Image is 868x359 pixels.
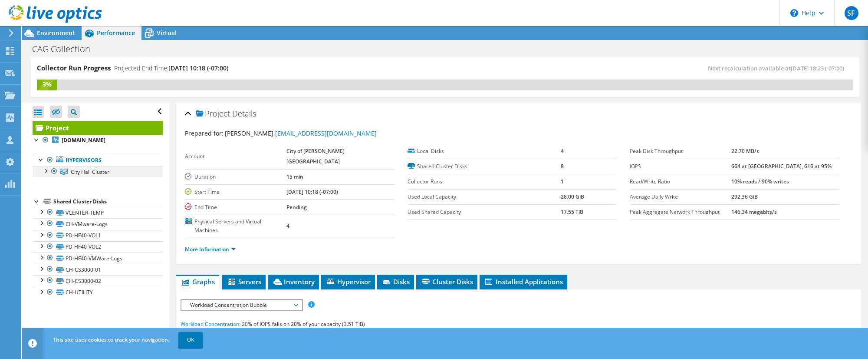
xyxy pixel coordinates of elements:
[484,277,563,286] span: Installed Applications
[185,217,286,235] label: Physical Servers and Virtual Machines
[272,277,315,286] span: Inventory
[286,173,303,180] b: 15 min
[286,147,345,165] b: City of [PERSON_NAME][GEOGRAPHIC_DATA]
[731,208,777,216] b: 146.34 megabits/s
[185,173,286,181] label: Duration
[225,129,377,137] span: [PERSON_NAME],
[561,178,564,185] b: 1
[790,9,798,17] svg: \n
[185,129,224,137] label: Prepared for:
[33,241,163,253] a: PD-HF40-VOL2
[408,162,561,171] label: Shared Cluster Disks
[62,136,105,144] b: [DOMAIN_NAME]
[630,208,731,216] label: Peak Aggregate Network Throughput
[242,320,365,328] span: 20% of IOPS falls on 20% of your capacity (3.51 TiB)
[731,193,758,200] b: 292.36 GiB
[168,64,228,72] span: [DATE] 10:18 (-07:00)
[731,178,789,185] b: 10% reads / 90% writes
[185,246,236,253] a: More Information
[186,300,297,310] span: Workload Concentration Bubble
[37,80,57,89] div: 3%
[630,177,731,186] label: Read/Write Ratio
[33,230,163,241] a: PD-HF40-VOL1
[97,29,135,37] span: Performance
[630,147,731,156] label: Peak Disk Throughput
[561,163,564,170] b: 8
[37,29,75,37] span: Environment
[408,193,561,201] label: Used Local Capacity
[33,135,163,146] a: [DOMAIN_NAME]
[33,166,163,177] a: City Hall Cluster
[33,264,163,275] a: CH-CS3000-01
[33,121,163,135] a: Project
[561,193,584,200] b: 28.00 GiB
[33,207,163,218] a: VCENTER-TEMP
[33,287,163,298] a: CH-UTILITY
[731,163,832,170] b: 664 at [GEOGRAPHIC_DATA], 616 at 95%
[286,188,338,196] b: [DATE] 10:18 (-07:00)
[181,320,240,328] span: Workload Concentration:
[196,110,230,118] span: Project
[421,277,473,286] span: Cluster Disks
[157,29,177,37] span: Virtual
[286,203,307,211] b: Pending
[708,64,848,72] span: Next recalculation available at
[408,177,561,186] label: Collector Runs
[630,193,731,201] label: Average Daily Write
[53,196,163,207] div: Shared Cluster Disks
[33,155,163,166] a: Hypervisors
[185,152,286,161] label: Account
[561,208,583,216] b: 17.55 TiB
[561,147,564,155] b: 4
[114,63,228,73] h4: Projected End Time:
[286,222,289,229] b: 4
[33,253,163,264] a: PD-HF40-VMWare-Logs
[227,277,261,286] span: Servers
[731,147,759,155] b: 22.70 MB/s
[178,332,203,348] a: OK
[185,188,286,196] label: Start Time
[408,147,561,156] label: Local Disks
[33,275,163,286] a: CH-CS3000-02
[845,6,858,20] span: SF
[232,108,256,119] span: Details
[71,168,109,176] span: City Hall Cluster
[275,129,377,137] a: [EMAIL_ADDRESS][DOMAIN_NAME]
[408,208,561,216] label: Used Shared Capacity
[791,64,844,72] span: [DATE] 18:23 (-07:00)
[325,277,371,286] span: Hypervisor
[185,203,286,212] label: End Time
[630,162,731,171] label: IOPS
[33,218,163,229] a: CH-VMware-Logs
[53,336,169,343] span: This site uses cookies to track your navigation.
[28,44,104,54] h1: CAG Collection
[381,277,410,286] span: Disks
[181,277,215,286] span: Graphs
